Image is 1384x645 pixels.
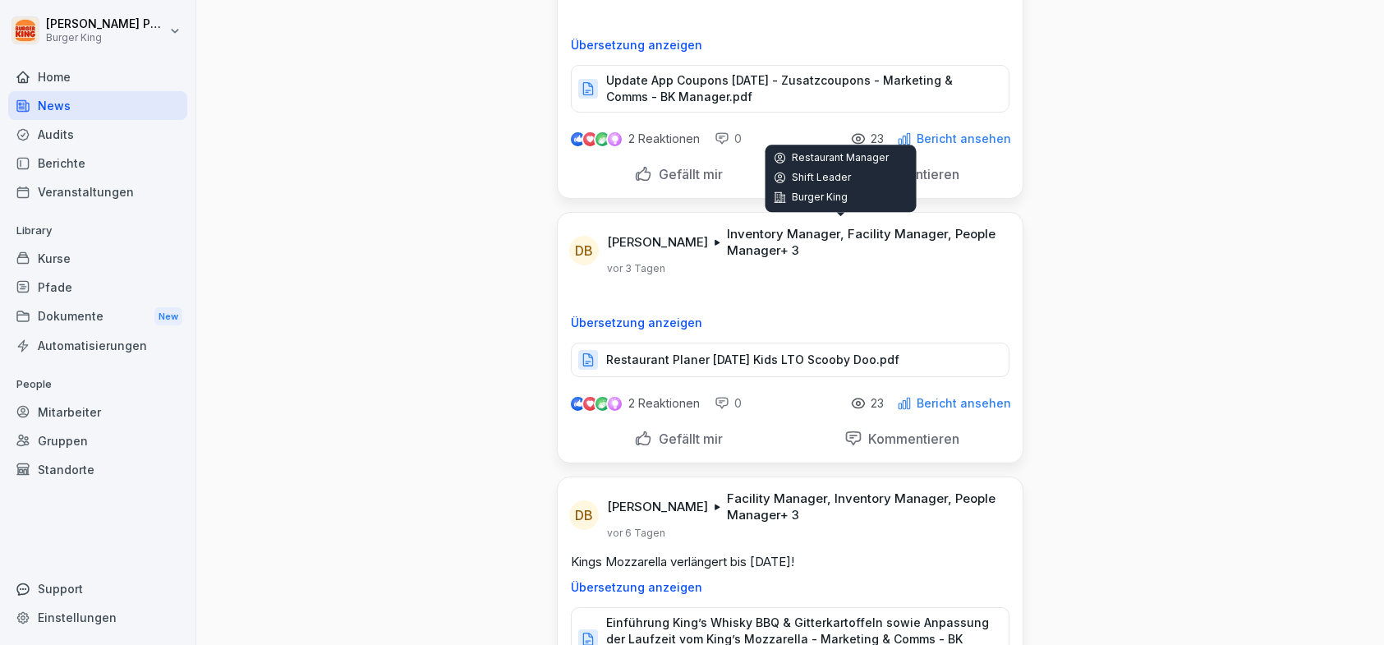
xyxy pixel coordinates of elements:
div: 0 [715,395,742,412]
p: Kommentieren [862,431,960,447]
a: Home [8,62,187,91]
a: Automatisierungen [8,331,187,360]
p: 2 Reaktionen [628,397,700,410]
div: DB [569,500,599,530]
p: People [8,371,187,398]
img: celebrate [595,132,609,146]
a: Einstellungen [8,603,187,632]
p: Inventory Manager, Facility Manager, People Manager + 3 [727,226,1003,259]
p: Burger King [46,32,166,44]
p: Restaurant Manager [774,151,908,164]
p: [PERSON_NAME] [607,234,708,251]
a: Update App Coupons [DATE] - Zusatzcoupons - Marketing & Comms - BK Manager.pdf [571,85,1009,102]
a: News [8,91,187,120]
a: Restaurant Planer [DATE] Kids LTO Scooby Doo.pdf [571,357,1009,373]
p: Übersetzung anzeigen [571,581,1009,594]
div: Support [8,574,187,603]
p: Kings Mozzarella verlängert bis [DATE]! [571,553,1009,571]
img: inspiring [608,396,622,411]
p: Facility Manager, Inventory Manager, People Manager + 3 [727,491,1003,523]
p: Update App Coupons [DATE] - Zusatzcoupons - Marketing & Comms - BK Manager.pdf [606,72,992,105]
p: vor 6 Tagen [607,527,665,540]
p: 23 [871,397,884,410]
p: Bericht ansehen [917,397,1011,410]
img: love [584,398,596,410]
a: Kurse [8,244,187,273]
p: Übersetzung anzeigen [571,316,1009,329]
div: Dokumente [8,302,187,332]
img: love [584,133,596,145]
a: Audits [8,120,187,149]
a: Gruppen [8,426,187,455]
a: Mitarbeiter [8,398,187,426]
div: 0 [715,131,742,147]
p: Shift Leader [774,171,908,184]
img: like [572,132,585,145]
img: inspiring [608,131,622,146]
div: DB [569,236,599,265]
p: Übersetzung anzeigen [571,39,1009,52]
a: Veranstaltungen [8,177,187,206]
img: celebrate [595,397,609,411]
p: Bericht ansehen [917,132,1011,145]
a: Berichte [8,149,187,177]
p: Library [8,218,187,244]
a: Pfade [8,273,187,302]
p: [PERSON_NAME] [607,499,708,515]
p: [PERSON_NAME] Pandiloska [46,17,166,31]
p: vor 3 Tagen [607,262,665,275]
a: DokumenteNew [8,302,187,332]
p: Gefällt mir [652,166,723,182]
div: New [154,307,182,326]
p: 23 [871,132,884,145]
p: 2 Reaktionen [628,132,700,145]
p: Gefällt mir [652,431,723,447]
a: Standorte [8,455,187,484]
p: Restaurant Planer [DATE] Kids LTO Scooby Doo.pdf [606,352,899,368]
p: Burger King [774,191,908,204]
img: like [572,397,585,410]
